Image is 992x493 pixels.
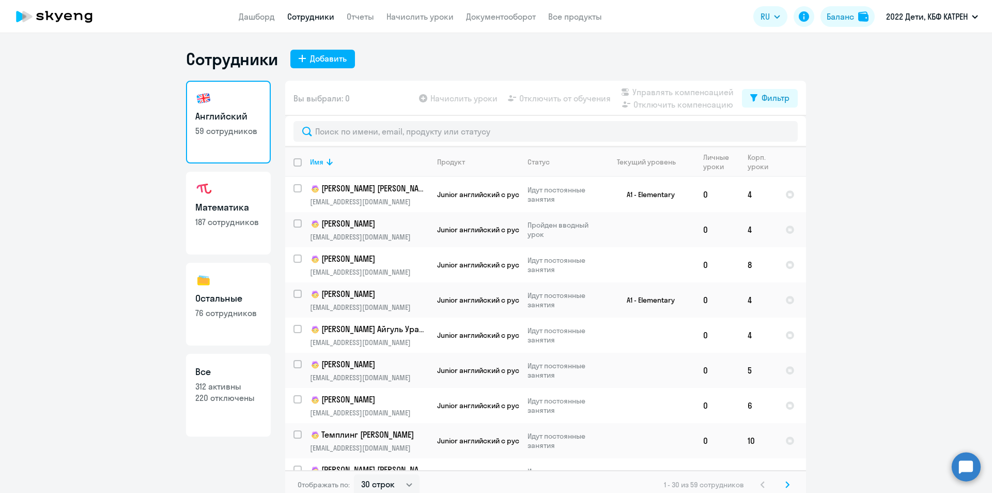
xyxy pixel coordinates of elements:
td: 8 [739,247,777,282]
p: 312 активны [195,381,261,392]
p: Идут постоянные занятия [528,326,598,345]
p: Идут постоянные занятия [528,467,598,485]
a: Остальные76 сотрудников [186,263,271,346]
input: Поиск по имени, email, продукту или статусу [293,121,798,142]
a: Начислить уроки [386,11,454,22]
p: Пройден вводный урок [528,220,598,239]
button: Фильтр [742,89,798,108]
div: Корп. уроки [748,153,777,171]
div: Имя [310,157,323,167]
a: child[PERSON_NAME] [310,253,428,265]
td: 4 [739,212,777,247]
span: Junior английский с русскоговорящим преподавателем [437,190,631,199]
p: [PERSON_NAME] [310,394,427,406]
a: Все312 активны220 отключены [186,354,271,437]
td: 0 [695,212,739,247]
p: [PERSON_NAME] [PERSON_NAME] [310,464,427,476]
div: Продукт [437,157,519,167]
p: [PERSON_NAME] [310,253,427,265]
div: Имя [310,157,428,167]
p: [EMAIL_ADDRESS][DOMAIN_NAME] [310,303,428,312]
td: 0 [695,282,739,318]
h3: Математика [195,201,261,214]
td: 0 [695,247,739,282]
td: 4 [739,318,777,353]
button: 2022 Дети, КБФ КАТРЕН [881,4,983,29]
p: [EMAIL_ADDRESS][DOMAIN_NAME] [310,338,428,347]
span: Junior английский с русскоговорящим преподавателем [437,401,631,410]
div: Корп. уроки [748,153,770,171]
div: Фильтр [762,92,789,104]
button: Балансbalance [820,6,875,27]
span: RU [761,10,770,23]
img: others [195,272,212,289]
div: Статус [528,157,598,167]
p: [PERSON_NAME] [310,288,427,301]
td: 0 [695,423,739,458]
p: Идут постоянные занятия [528,291,598,309]
a: Дашборд [239,11,275,22]
td: A1 - Elementary [599,282,695,318]
p: Идут постоянные занятия [528,431,598,450]
p: 59 сотрудников [195,125,261,137]
div: Добавить [310,52,347,65]
p: Идут постоянные занятия [528,256,598,274]
p: [EMAIL_ADDRESS][DOMAIN_NAME] [310,267,428,277]
p: [EMAIL_ADDRESS][DOMAIN_NAME] [310,443,428,453]
td: 5 [739,353,777,388]
img: child [310,324,320,335]
span: Junior английский с русскоговорящим преподавателем [437,436,631,445]
td: 6 [739,388,777,423]
img: child [310,219,320,229]
p: Идут постоянные занятия [528,396,598,415]
p: Идут постоянные занятия [528,361,598,380]
td: 0 [695,177,739,212]
div: Продукт [437,157,465,167]
a: Математика187 сотрудников [186,172,271,255]
img: balance [858,11,869,22]
p: [EMAIL_ADDRESS][DOMAIN_NAME] [310,373,428,382]
td: A1 - Elementary [599,177,695,212]
a: child[PERSON_NAME] [310,218,428,230]
span: Junior английский с русскоговорящим преподавателем [437,260,631,270]
p: 76 сотрудников [195,307,261,319]
img: child [310,289,320,300]
a: childТемплинг [PERSON_NAME] [310,429,428,441]
p: [PERSON_NAME] [310,218,427,230]
span: Junior английский с русскоговорящим преподавателем [437,295,631,305]
p: 187 сотрудников [195,216,261,228]
img: child [310,254,320,264]
div: Личные уроки [703,153,739,171]
span: Вы выбрали: 0 [293,92,350,104]
div: Текущий уровень [617,157,676,167]
p: 2022 Дети, КБФ КАТРЕН [886,10,968,23]
p: Идут постоянные занятия [528,185,598,204]
h3: Все [195,365,261,379]
p: [PERSON_NAME] [310,358,427,371]
td: 4 [739,282,777,318]
p: [PERSON_NAME] [PERSON_NAME] [310,183,427,195]
p: [EMAIL_ADDRESS][DOMAIN_NAME] [310,197,428,206]
span: Junior английский с русскоговорящим преподавателем [437,225,631,234]
a: child[PERSON_NAME] [310,288,428,301]
a: child[PERSON_NAME] [310,358,428,371]
img: child [310,360,320,370]
a: child[PERSON_NAME] [PERSON_NAME] [310,183,428,195]
div: Личные уроки [703,153,732,171]
a: child[PERSON_NAME] [310,394,428,406]
p: [EMAIL_ADDRESS][DOMAIN_NAME] [310,408,428,417]
td: 10 [739,423,777,458]
td: 0 [695,353,739,388]
div: Баланс [827,10,854,23]
div: Статус [528,157,550,167]
img: english [195,90,212,107]
img: child [310,430,320,440]
a: Английский59 сотрудников [186,81,271,163]
td: 0 [695,388,739,423]
img: child [310,184,320,194]
button: RU [753,6,787,27]
td: 0 [695,318,739,353]
h3: Остальные [195,292,261,305]
img: child [310,465,320,475]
